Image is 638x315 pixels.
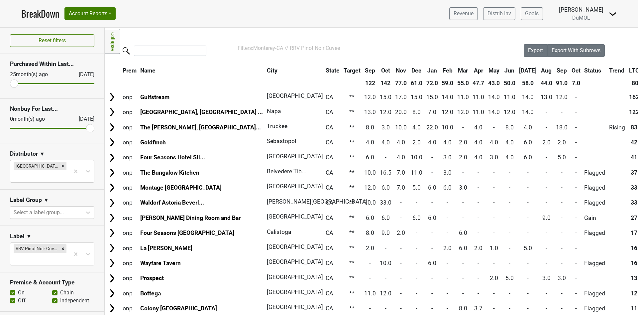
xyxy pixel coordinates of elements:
button: Export With Subrows [547,44,605,57]
a: Revenue [449,7,478,20]
td: Flagged [583,181,607,195]
span: 10.0 [411,154,422,161]
td: onp [121,241,138,255]
img: Arrow right [107,258,117,268]
h3: Label Group [10,197,42,204]
span: - [478,230,479,236]
th: 7.0 [570,77,582,89]
th: 47.7 [471,77,486,89]
h3: Distributor [10,150,38,157]
td: onp [121,90,138,104]
span: 3.0 [459,184,467,191]
th: Oct: activate to sort column ascending [570,65,582,77]
th: 55.0 [456,77,471,89]
span: CA [326,94,333,100]
span: [PERSON_NAME][GEOGRAPHIC_DATA] [267,198,368,205]
span: 7.0 [428,109,436,115]
span: - [575,139,577,146]
span: - [447,230,448,236]
a: Colony [GEOGRAPHIC_DATA] [140,305,217,312]
span: 14.0 [488,94,500,100]
div: Filters: [238,44,505,52]
a: Goldfinch [140,139,166,146]
span: 10.0 [364,199,376,206]
span: - [462,199,464,206]
span: - [561,184,563,191]
th: State: activate to sort column ascending [324,65,341,77]
div: 0 month(s) ago [10,115,63,123]
span: - [561,169,563,176]
span: 4.0 [428,139,436,146]
th: 43.0 [486,77,501,89]
td: onp [121,165,138,180]
span: Sebastopol [267,138,296,144]
img: Arrow right [107,198,117,208]
span: 15.0 [380,94,391,100]
span: 9.0 [381,230,390,236]
span: CA [326,154,333,161]
span: - [527,215,529,221]
span: - [527,230,529,236]
span: - [509,199,510,206]
span: 2.0 [366,245,374,251]
a: [GEOGRAPHIC_DATA], [GEOGRAPHIC_DATA] ... [140,109,263,115]
th: Jan: activate to sort column ascending [425,65,440,77]
span: 6.0 [366,215,374,221]
span: - [546,154,547,161]
span: - [478,199,479,206]
img: Arrow right [107,213,117,223]
th: &nbsp;: activate to sort column ascending [105,65,120,77]
span: - [546,230,547,236]
span: - [575,169,577,176]
span: 12.0 [442,109,453,115]
span: Calistoga [267,229,291,235]
a: Waldorf Astoria Beverl... [140,199,204,206]
span: 4.0 [524,124,532,131]
span: 11.0 [504,94,515,100]
th: May: activate to sort column ascending [486,65,501,77]
span: Name [140,67,156,74]
span: Monterey-CA // RRV Pinot Noir Cuvee [253,45,340,51]
td: onp [121,196,138,210]
span: Belvedere Tib... [267,168,307,175]
span: 6.0 [524,154,532,161]
span: 8.0 [505,124,514,131]
th: 77.0 [394,77,409,89]
div: Remove RRV Pinot Noir Cuvee [59,244,66,253]
span: - [561,230,563,236]
span: 4.0 [474,139,482,146]
span: ▼ [44,196,49,204]
span: CA [326,245,333,251]
span: 10.0 [395,124,407,131]
td: onp [121,105,138,119]
img: Arrow right [107,228,117,238]
div: 25 month(s) ago [10,71,63,79]
span: - [493,199,495,206]
span: 15.0 [411,94,422,100]
span: - [561,199,563,206]
div: Remove Monterey-CA [59,162,66,170]
span: 10.0 [364,169,376,176]
span: 11.0 [473,94,484,100]
img: Arrow right [107,92,117,102]
span: 2.0 [397,230,405,236]
th: Nov: activate to sort column ascending [394,65,409,77]
span: 6.0 [443,184,452,191]
div: [GEOGRAPHIC_DATA]-[GEOGRAPHIC_DATA] [14,162,59,170]
span: 4.0 [474,154,482,161]
span: - [575,109,577,115]
img: Arrow right [107,137,117,147]
span: - [561,215,563,221]
th: Aug: activate to sort column ascending [539,65,554,77]
td: onp [121,211,138,225]
span: - [575,215,577,221]
span: [GEOGRAPHIC_DATA] [267,153,323,160]
span: - [575,124,577,131]
img: Arrow right [107,288,117,298]
td: onp [121,120,138,134]
div: [PERSON_NAME] [559,5,603,14]
th: 44.0 [539,77,554,89]
span: 17.0 [395,94,407,100]
th: 122 [363,77,377,89]
span: - [575,199,577,206]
